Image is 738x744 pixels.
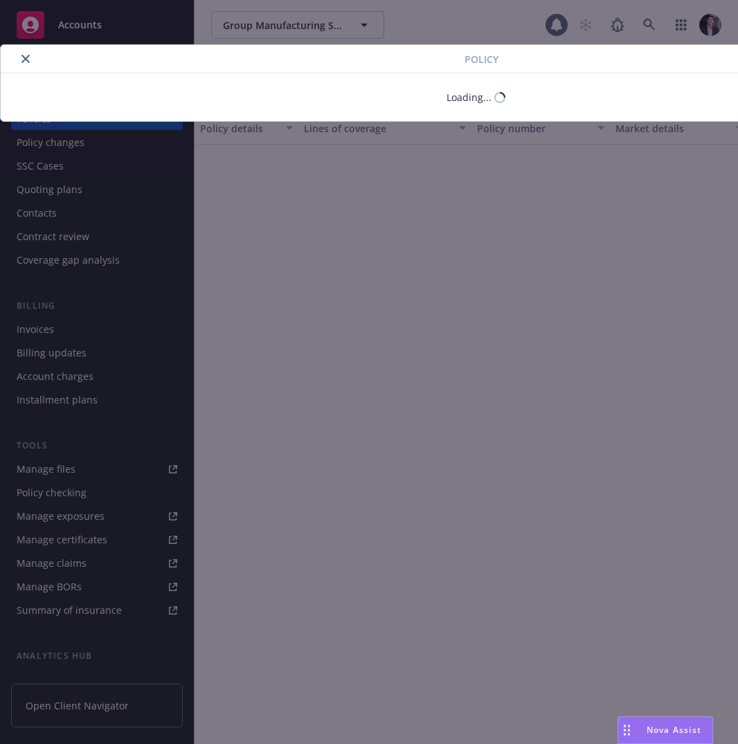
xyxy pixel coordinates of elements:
[447,90,492,105] div: Loading...
[647,724,701,736] span: Nova Assist
[17,51,34,67] button: close
[618,716,713,744] button: Nova Assist
[465,52,498,66] span: Policy
[618,717,636,743] div: Drag to move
